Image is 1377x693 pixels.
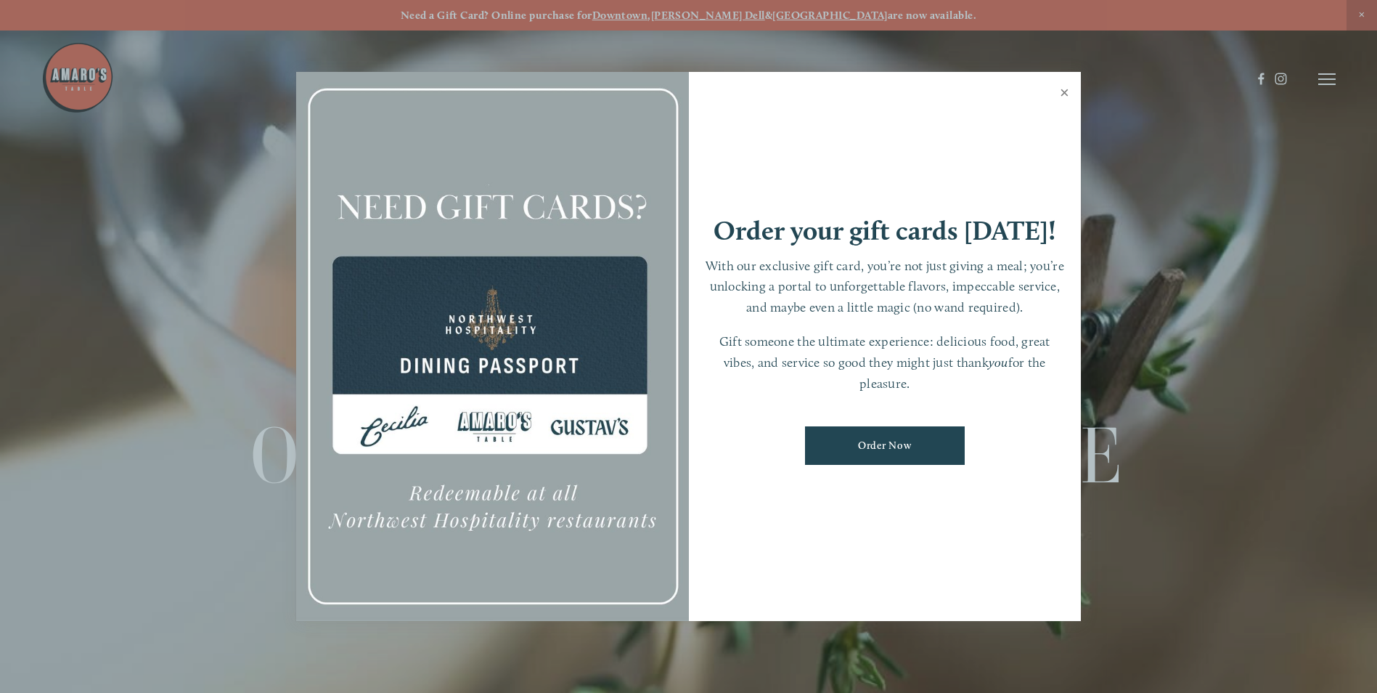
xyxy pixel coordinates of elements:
[714,217,1056,244] h1: Order your gift cards [DATE]!
[989,354,1008,370] em: you
[703,331,1067,394] p: Gift someone the ultimate experience: delicious food, great vibes, and service so good they might...
[805,426,965,465] a: Order Now
[1050,74,1079,115] a: Close
[703,256,1067,318] p: With our exclusive gift card, you’re not just giving a meal; you’re unlocking a portal to unforge...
